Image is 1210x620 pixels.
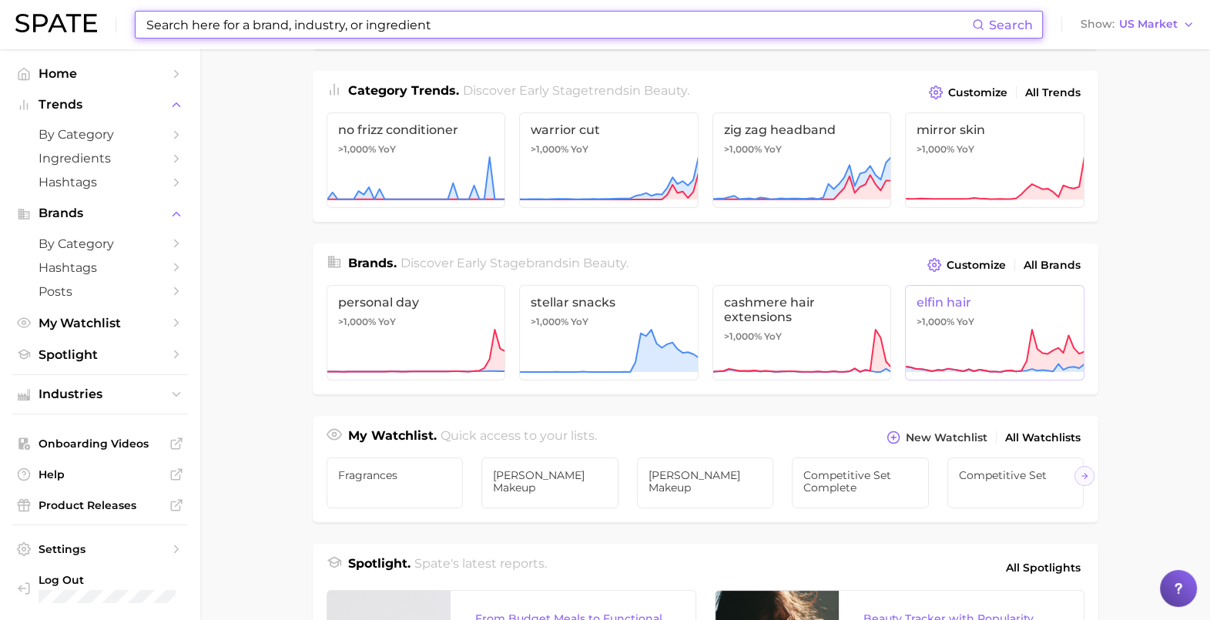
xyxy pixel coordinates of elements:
[12,202,188,225] button: Brands
[724,122,880,137] span: zig zag headband
[39,175,162,189] span: Hashtags
[327,457,464,508] a: Fragrances
[39,498,162,512] span: Product Releases
[1025,86,1081,99] span: All Trends
[12,343,188,367] a: Spotlight
[39,66,162,81] span: Home
[327,112,506,208] a: no frizz conditioner>1,000% YoY
[764,143,782,156] span: YoY
[39,468,162,481] span: Help
[644,83,687,98] span: beauty
[463,83,689,98] span: Discover Early Stage trends in .
[917,316,954,327] span: >1,000%
[12,568,188,608] a: Log out. Currently logged in with e-mail jefeinstein@elfbeauty.com.
[1001,427,1084,448] a: All Watchlists
[957,143,974,156] span: YoY
[12,538,188,561] a: Settings
[571,316,588,328] span: YoY
[883,427,990,448] button: New Watchlist
[905,112,1084,208] a: mirror skin>1,000% YoY
[39,347,162,362] span: Spotlight
[39,437,162,451] span: Onboarding Videos
[348,83,459,98] span: Category Trends .
[39,236,162,251] span: by Category
[145,12,972,38] input: Search here for a brand, industry, or ingredient
[724,143,762,155] span: >1,000%
[712,112,892,208] a: zig zag headband>1,000% YoY
[1021,82,1084,103] a: All Trends
[571,143,588,156] span: YoY
[1074,466,1094,486] button: Scroll Right
[1020,255,1084,276] a: All Brands
[12,232,188,256] a: by Category
[338,143,376,155] span: >1,000%
[12,494,188,517] a: Product Releases
[959,469,1073,481] span: Competitive Set
[957,316,974,328] span: YoY
[338,316,376,327] span: >1,000%
[338,295,494,310] span: personal day
[338,122,494,137] span: no frizz conditioner
[348,256,397,270] span: Brands .
[12,170,188,194] a: Hashtags
[637,457,774,508] a: [PERSON_NAME] Makeup
[401,256,628,270] span: Discover Early Stage brands in .
[917,143,954,155] span: >1,000%
[583,256,626,270] span: beauty
[39,127,162,142] span: by Category
[12,280,188,303] a: Posts
[481,457,618,508] a: [PERSON_NAME] Makeup
[531,143,568,155] span: >1,000%
[1077,15,1198,35] button: ShowUS Market
[12,62,188,85] a: Home
[39,573,182,587] span: Log Out
[12,122,188,146] a: by Category
[39,151,162,166] span: Ingredients
[1024,259,1081,272] span: All Brands
[39,387,162,401] span: Industries
[348,427,437,448] h1: My Watchlist.
[1006,558,1081,577] span: All Spotlights
[338,469,452,481] span: Fragrances
[12,256,188,280] a: Hashtags
[989,18,1033,32] span: Search
[327,285,506,380] a: personal day>1,000% YoY
[792,457,929,508] a: Competitive Set Complete
[917,122,1073,137] span: mirror skin
[15,14,97,32] img: SPATE
[724,295,880,324] span: cashmere hair extensions
[39,316,162,330] span: My Watchlist
[348,555,411,581] h1: Spotlight.
[531,316,568,327] span: >1,000%
[764,330,782,343] span: YoY
[531,122,687,137] span: warrior cut
[441,427,597,448] h2: Quick access to your lists.
[925,82,1011,103] button: Customize
[923,254,1009,276] button: Customize
[414,555,547,581] h2: Spate's latest reports.
[378,316,396,328] span: YoY
[39,206,162,220] span: Brands
[947,259,1006,272] span: Customize
[531,295,687,310] span: stellar snacks
[493,469,607,494] span: [PERSON_NAME] Makeup
[12,146,188,170] a: Ingredients
[39,284,162,299] span: Posts
[519,285,699,380] a: stellar snacks>1,000% YoY
[1119,20,1178,28] span: US Market
[947,457,1084,508] a: Competitive Set
[378,143,396,156] span: YoY
[905,285,1084,380] a: elfin hair>1,000% YoY
[12,383,188,406] button: Industries
[1002,555,1084,581] a: All Spotlights
[724,330,762,342] span: >1,000%
[1005,431,1081,444] span: All Watchlists
[519,112,699,208] a: warrior cut>1,000% YoY
[39,260,162,275] span: Hashtags
[649,469,763,494] span: [PERSON_NAME] Makeup
[12,432,188,455] a: Onboarding Videos
[12,93,188,116] button: Trends
[1081,20,1114,28] span: Show
[12,463,188,486] a: Help
[906,431,987,444] span: New Watchlist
